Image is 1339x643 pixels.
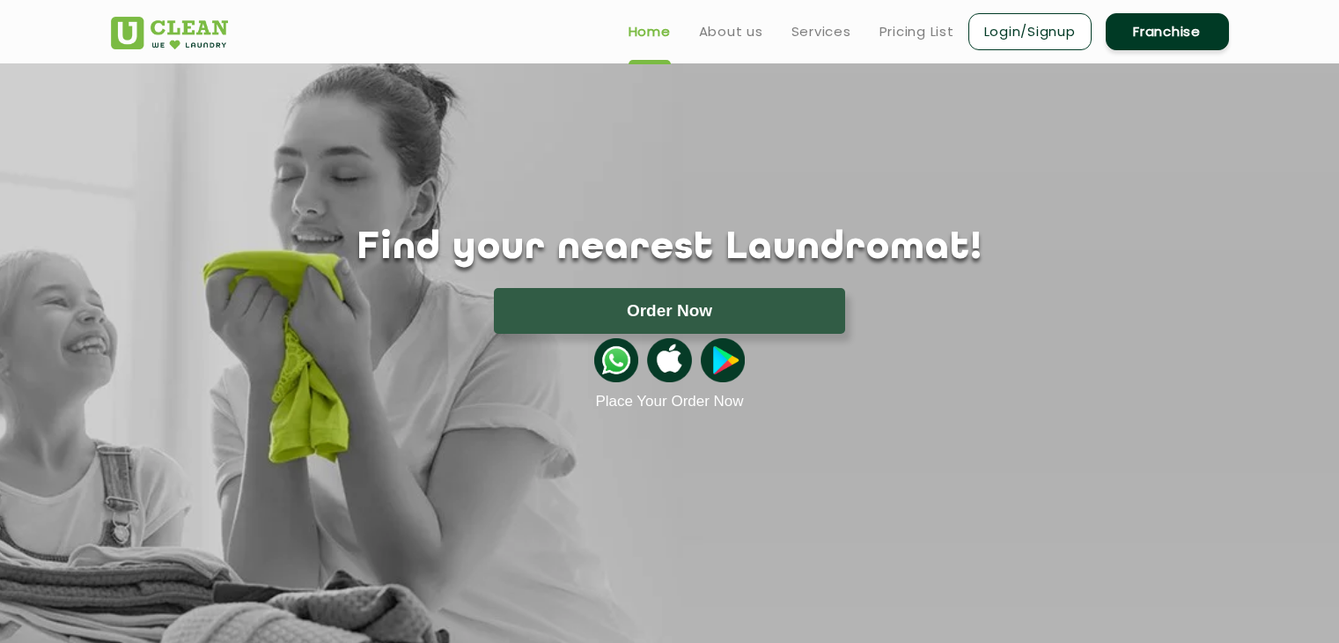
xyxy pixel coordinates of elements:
a: Place Your Order Now [595,393,743,410]
img: whatsappicon.png [594,338,638,382]
a: Franchise [1106,13,1229,50]
img: apple-icon.png [647,338,691,382]
h1: Find your nearest Laundromat! [98,226,1242,270]
a: Home [629,21,671,42]
img: playstoreicon.png [701,338,745,382]
img: UClean Laundry and Dry Cleaning [111,17,228,49]
button: Order Now [494,288,845,334]
a: Pricing List [879,21,954,42]
a: Login/Signup [968,13,1092,50]
a: Services [791,21,851,42]
a: About us [699,21,763,42]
